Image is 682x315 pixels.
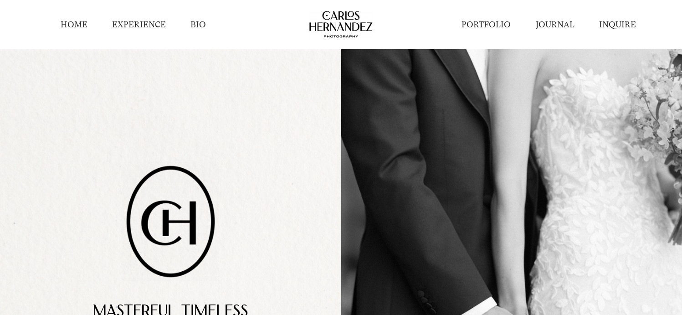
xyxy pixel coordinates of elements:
[190,19,206,31] a: BIO
[599,19,636,31] a: INQUIRE
[536,19,574,31] a: JOURNAL
[61,19,87,31] a: HOME
[112,19,166,31] a: EXPERIENCE
[462,19,511,31] a: PORTFOLIO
